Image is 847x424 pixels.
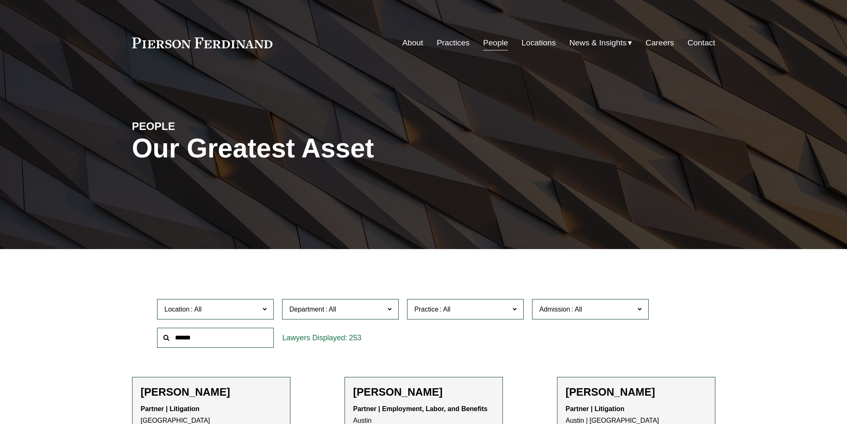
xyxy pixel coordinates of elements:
[522,35,556,51] a: Locations
[687,35,715,51] a: Contact
[349,334,362,342] span: 253
[646,35,674,51] a: Careers
[141,405,200,412] strong: Partner | Litigation
[132,133,521,164] h1: Our Greatest Asset
[353,405,488,412] strong: Partner | Employment, Labor, and Benefits
[132,120,278,133] h4: PEOPLE
[402,35,423,51] a: About
[353,386,494,399] h2: [PERSON_NAME]
[570,36,627,50] span: News & Insights
[414,306,438,313] span: Practice
[539,306,570,313] span: Admission
[141,386,282,399] h2: [PERSON_NAME]
[566,405,625,412] strong: Partner | Litigation
[437,35,470,51] a: Practices
[570,35,632,51] a: folder dropdown
[289,306,324,313] span: Department
[483,35,508,51] a: People
[164,306,190,313] span: Location
[566,386,707,399] h2: [PERSON_NAME]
